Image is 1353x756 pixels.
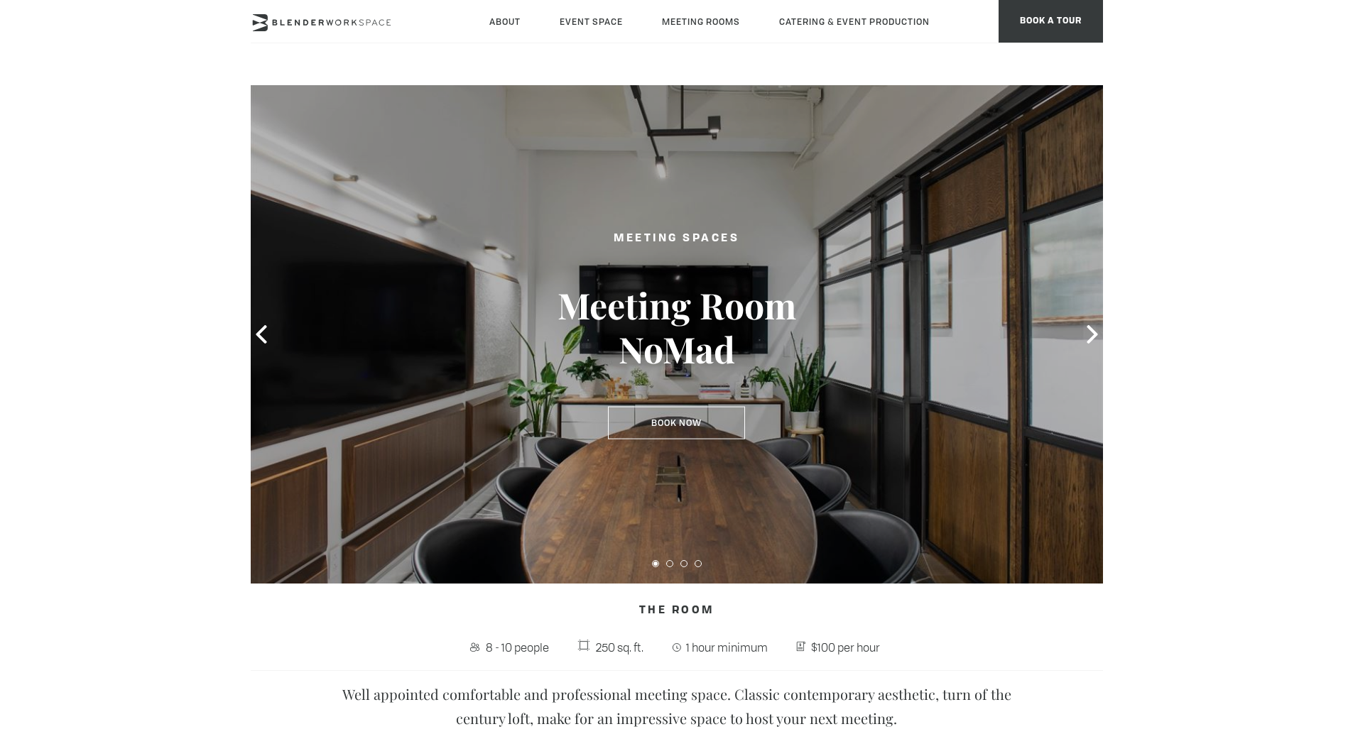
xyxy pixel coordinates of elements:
span: 8 - 10 people [482,636,553,659]
h2: Meeting Spaces [514,230,840,248]
span: 1 hour minimum [683,636,772,659]
h4: The Room [251,598,1103,625]
a: Book Now [608,407,745,439]
span: 250 sq. ft. [592,636,647,659]
h3: Meeting Room NoMad [514,283,840,371]
p: Well appointed comfortable and professional meeting space. Classic contemporary aesthetic, turn o... [322,682,1032,730]
span: $100 per hour [808,636,884,659]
